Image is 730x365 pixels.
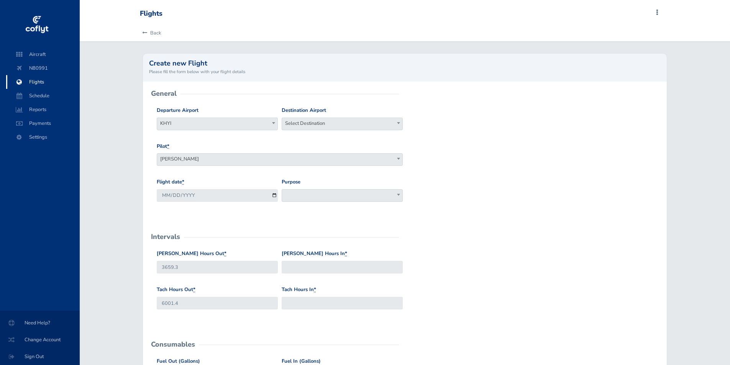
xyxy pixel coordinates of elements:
label: Pilot [157,142,169,151]
label: [PERSON_NAME] Hours Out [157,250,226,258]
span: Select Destination [282,118,403,130]
label: Tach Hours Out [157,286,195,294]
span: Sign Out [9,350,71,363]
abbr: required [345,250,347,257]
h2: Create new Flight [149,60,660,67]
abbr: required [314,286,316,293]
span: Select Destination [282,118,402,129]
small: Please fill the form below with your flight details [149,68,660,75]
span: KHYI [157,118,278,130]
h2: General [151,90,177,97]
span: Robert Flowers [157,154,402,164]
span: Settings [14,130,72,144]
label: Destination Airport [282,106,326,115]
img: coflyt logo [24,13,49,36]
h2: Consumables [151,341,195,348]
a: Back [140,25,161,41]
span: N80991 [14,61,72,75]
abbr: required [224,250,226,257]
span: Change Account [9,333,71,347]
span: Robert Flowers [157,153,403,166]
span: Need Help? [9,316,71,330]
abbr: required [193,286,195,293]
span: KHYI [157,118,277,129]
span: Payments [14,116,72,130]
abbr: required [182,178,184,185]
label: Departure Airport [157,106,198,115]
label: Purpose [282,178,300,186]
span: Flights [14,75,72,89]
label: [PERSON_NAME] Hours In [282,250,347,258]
span: Aircraft [14,47,72,61]
h2: Intervals [151,233,180,240]
abbr: required [167,143,169,150]
span: Schedule [14,89,72,103]
label: Tach Hours In [282,286,316,294]
label: Flight date [157,178,184,186]
div: Flights [140,10,162,18]
span: Reports [14,103,72,116]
